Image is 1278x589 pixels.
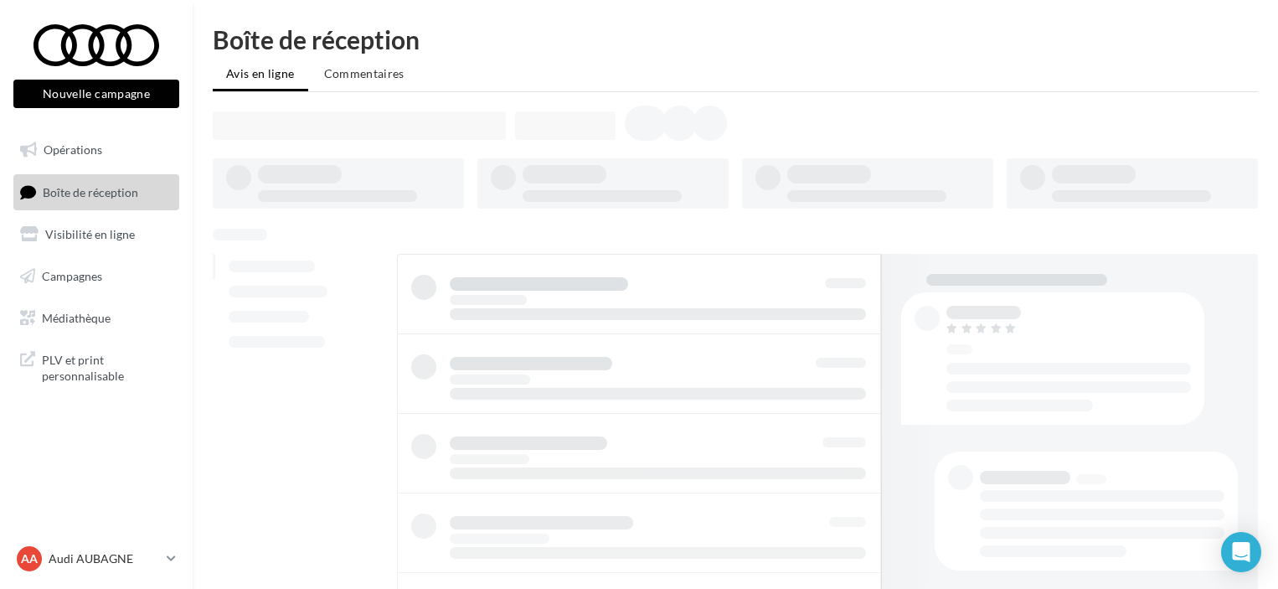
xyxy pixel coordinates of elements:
[10,132,183,168] a: Opérations
[1221,532,1261,572] div: Open Intercom Messenger
[213,27,1258,52] div: Boîte de réception
[42,310,111,324] span: Médiathèque
[42,349,173,385] span: PLV et print personnalisable
[324,66,405,80] span: Commentaires
[13,543,179,575] a: AA Audi AUBAGNE
[42,269,102,283] span: Campagnes
[10,301,183,336] a: Médiathèque
[43,184,138,199] span: Boîte de réception
[49,550,160,567] p: Audi AUBAGNE
[44,142,102,157] span: Opérations
[45,227,135,241] span: Visibilité en ligne
[10,174,183,210] a: Boîte de réception
[21,550,38,567] span: AA
[10,259,183,294] a: Campagnes
[13,80,179,108] button: Nouvelle campagne
[10,342,183,391] a: PLV et print personnalisable
[10,217,183,252] a: Visibilité en ligne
